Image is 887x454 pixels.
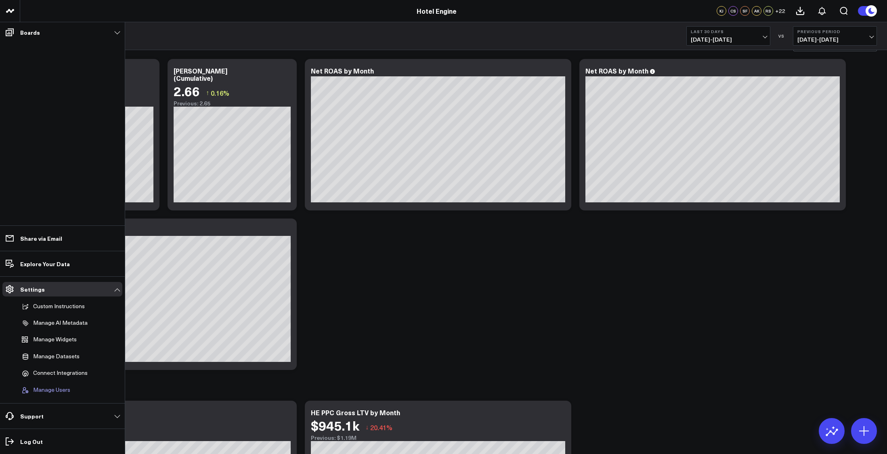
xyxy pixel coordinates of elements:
[797,29,872,34] b: Previous Period
[36,435,291,441] div: Previous: $118.75k
[20,261,70,267] p: Explore Your Data
[717,6,726,16] div: KJ
[417,6,457,15] a: Hotel Engine
[774,34,789,38] div: VS
[728,6,738,16] div: CS
[19,366,98,381] a: Connect Integrations
[19,299,85,314] button: Custom Instructions
[740,6,750,16] div: SF
[33,336,77,343] span: Manage Widgets
[19,332,98,347] a: Manage Widgets
[33,303,85,310] p: Custom Instructions
[33,353,80,360] span: Manage Datasets
[20,286,45,292] p: Settings
[33,387,70,394] span: Manage Users
[311,418,359,433] div: $945.1k
[793,26,877,46] button: Previous Period[DATE]-[DATE]
[19,315,98,331] a: Manage AI Metadata
[691,36,766,43] span: [DATE] - [DATE]
[20,438,43,445] p: Log Out
[365,422,369,433] span: ↓
[311,408,400,417] div: HE PPC Gross LTV by Month
[206,88,209,98] span: ↑
[174,66,227,82] div: [PERSON_NAME] (Cumulative)
[686,26,770,46] button: Last 30 Days[DATE]-[DATE]
[311,435,565,441] div: Previous: $1.19M
[370,423,392,432] span: 20.41%
[174,84,200,98] div: 2.66
[691,29,766,34] b: Last 30 Days
[20,235,62,242] p: Share via Email
[585,66,648,75] div: Net ROAS by Month
[763,6,773,16] div: RS
[752,6,761,16] div: AK
[2,434,122,449] a: Log Out
[19,349,98,364] a: Manage Datasets
[33,319,88,327] p: Manage AI Metadata
[775,6,785,16] button: +22
[20,29,40,36] p: Boards
[174,100,291,107] div: Previous: 2.65
[797,36,872,43] span: [DATE] - [DATE]
[211,88,229,97] span: 0.16%
[33,370,88,377] span: Connect Integrations
[20,413,44,419] p: Support
[775,8,785,14] span: + 22
[19,383,70,398] button: Manage Users
[311,66,374,75] div: Net ROAS by Month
